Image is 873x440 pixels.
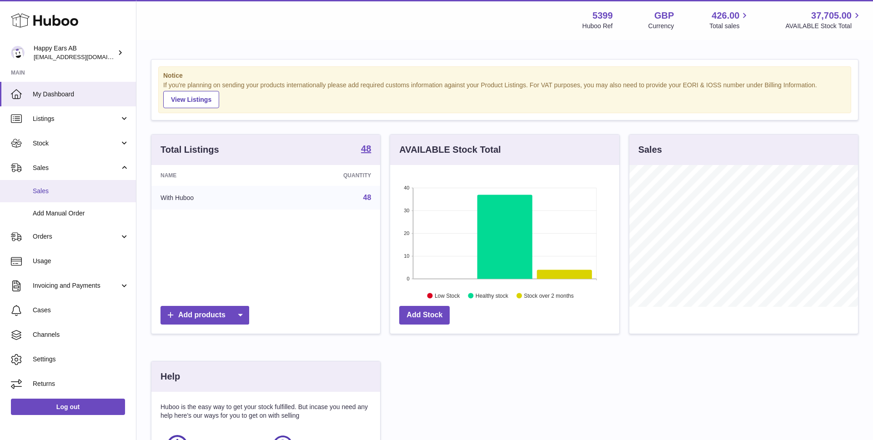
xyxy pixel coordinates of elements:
h3: Sales [638,144,662,156]
a: 48 [363,194,371,201]
a: Log out [11,399,125,415]
span: Returns [33,380,129,388]
span: Sales [33,187,129,195]
span: Total sales [709,22,750,30]
span: [EMAIL_ADDRESS][DOMAIN_NAME] [34,53,134,60]
strong: 5399 [592,10,613,22]
span: Usage [33,257,129,265]
span: Listings [33,115,120,123]
span: Sales [33,164,120,172]
span: Settings [33,355,129,364]
span: Stock [33,139,120,148]
text: 10 [404,253,410,259]
a: Add products [161,306,249,325]
text: 20 [404,230,410,236]
a: View Listings [163,91,219,108]
text: 0 [407,276,410,281]
div: Currency [648,22,674,30]
strong: 48 [361,144,371,153]
strong: Notice [163,71,846,80]
a: 48 [361,144,371,155]
strong: GBP [654,10,674,22]
h3: AVAILABLE Stock Total [399,144,501,156]
span: Orders [33,232,120,241]
span: AVAILABLE Stock Total [785,22,862,30]
h3: Total Listings [161,144,219,156]
text: 30 [404,208,410,213]
span: Channels [33,330,129,339]
div: Happy Ears AB [34,44,115,61]
span: 37,705.00 [811,10,852,22]
div: Huboo Ref [582,22,613,30]
text: Low Stock [435,292,460,299]
th: Name [151,165,272,186]
p: Huboo is the easy way to get your stock fulfilled. But incase you need any help here's our ways f... [161,403,371,420]
span: Invoicing and Payments [33,281,120,290]
text: Stock over 2 months [524,292,574,299]
span: 426.00 [712,10,739,22]
a: 426.00 Total sales [709,10,750,30]
a: Add Stock [399,306,450,325]
span: Add Manual Order [33,209,129,218]
text: 40 [404,185,410,190]
span: My Dashboard [33,90,129,99]
h3: Help [161,370,180,383]
div: If you're planning on sending your products internationally please add required customs informati... [163,81,846,108]
img: 3pl@happyearsearplugs.com [11,46,25,60]
span: Cases [33,306,129,315]
text: Healthy stock [476,292,509,299]
td: With Huboo [151,186,272,210]
a: 37,705.00 AVAILABLE Stock Total [785,10,862,30]
th: Quantity [272,165,381,186]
